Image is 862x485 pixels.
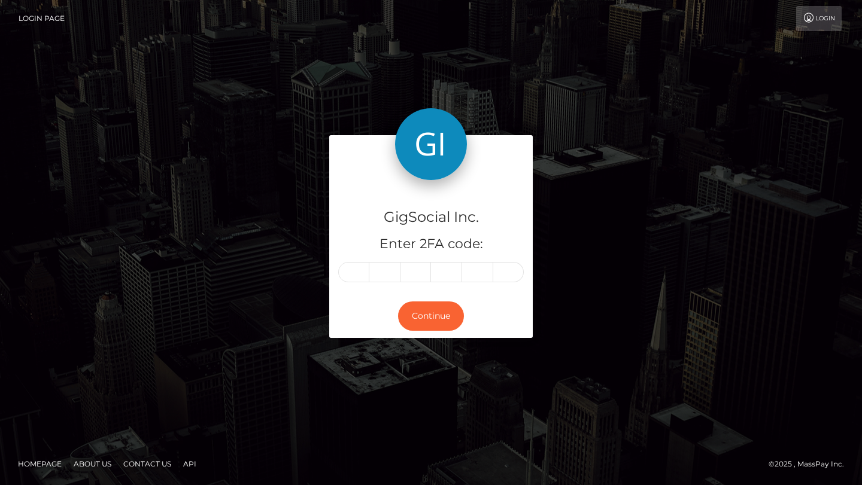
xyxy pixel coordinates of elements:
h4: GigSocial Inc. [338,207,524,228]
a: API [178,455,201,473]
button: Continue [398,301,464,331]
a: Contact Us [119,455,176,473]
a: About Us [69,455,116,473]
div: © 2025 , MassPay Inc. [769,457,853,471]
a: Login Page [19,6,65,31]
a: Homepage [13,455,66,473]
img: GigSocial Inc. [395,108,467,180]
h5: Enter 2FA code: [338,235,524,254]
a: Login [796,6,842,31]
